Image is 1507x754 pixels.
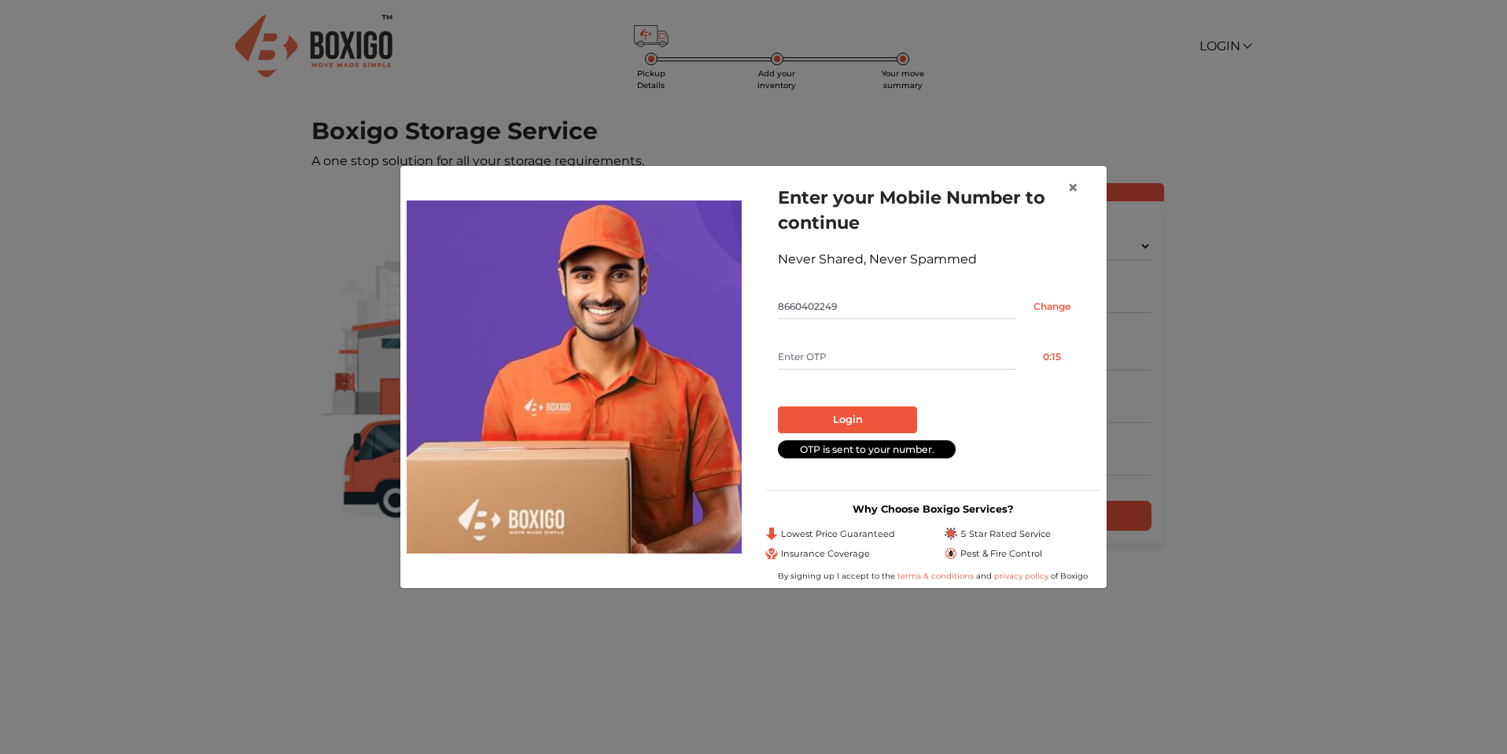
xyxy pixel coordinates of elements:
span: 5 Star Rated Service [960,528,1051,541]
div: By signing up I accept to the and of Boxigo [765,570,1100,582]
a: terms & conditions [897,571,976,581]
a: privacy policy [992,571,1051,581]
span: Insurance Coverage [781,547,870,561]
input: Change [1016,294,1088,319]
img: storage-img [407,200,742,553]
button: 0:15 [1016,344,1088,370]
div: Never Shared, Never Spammed [778,250,1088,269]
input: Mobile No [778,294,1016,319]
button: Login [778,406,917,433]
input: Enter OTP [778,344,1016,370]
span: Pest & Fire Control [960,547,1042,561]
span: Lowest Price Guaranteed [781,528,895,541]
h1: Enter your Mobile Number to continue [778,185,1088,235]
span: × [1067,176,1078,199]
h3: Why Choose Boxigo Services? [765,503,1100,515]
button: Close [1055,166,1091,210]
div: OTP is sent to your number. [778,440,956,458]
